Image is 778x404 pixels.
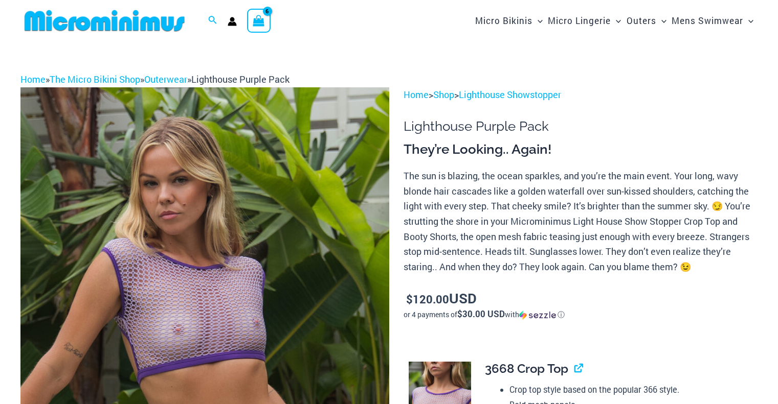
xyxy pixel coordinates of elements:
[404,169,758,275] p: The sun is blazing, the ocean sparkles, and you’re the main event. Your long, wavy blonde hair ca...
[509,382,749,397] li: Crop top style based on the popular 366 style.
[433,88,454,101] a: Shop
[228,17,237,26] a: Account icon link
[404,291,758,307] p: USD
[406,292,413,306] span: $
[20,73,46,85] a: Home
[457,308,505,320] span: $30.00 USD
[404,310,758,320] div: or 4 payments of with
[611,8,621,34] span: Menu Toggle
[485,361,568,376] span: 3668 Crop Top
[404,141,758,158] h3: They’re Looking.. Again!
[532,8,543,34] span: Menu Toggle
[191,73,290,85] span: Lighthouse Purple Pack
[20,9,189,32] img: MM SHOP LOGO FLAT
[548,8,611,34] span: Micro Lingerie
[627,8,656,34] span: Outers
[475,8,532,34] span: Micro Bikinis
[471,4,758,38] nav: Site Navigation
[672,8,743,34] span: Mens Swimwear
[473,5,545,36] a: Micro BikinisMenu ToggleMenu Toggle
[20,73,290,85] span: » » »
[144,73,187,85] a: Outerwear
[406,292,449,306] bdi: 120.00
[404,87,758,103] p: > >
[656,8,666,34] span: Menu Toggle
[247,9,271,32] a: View Shopping Cart, 6 items
[208,14,217,28] a: Search icon link
[404,88,429,101] a: Home
[669,5,756,36] a: Mens SwimwearMenu ToggleMenu Toggle
[404,118,758,134] h1: Lighthouse Purple Pack
[545,5,624,36] a: Micro LingerieMenu ToggleMenu Toggle
[404,310,758,320] div: or 4 payments of$30.00 USDwithSezzle Click to learn more about Sezzle
[624,5,669,36] a: OutersMenu ToggleMenu Toggle
[743,8,753,34] span: Menu Toggle
[459,88,561,101] a: Lighthouse Showstopper
[50,73,140,85] a: The Micro Bikini Shop
[519,311,556,320] img: Sezzle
